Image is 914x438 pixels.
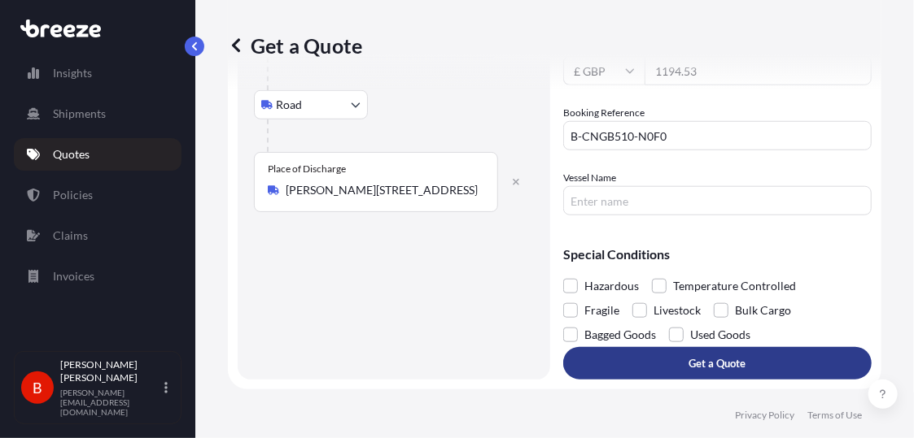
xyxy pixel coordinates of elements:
[654,298,701,323] span: Livestock
[60,388,161,417] p: [PERSON_NAME][EMAIL_ADDRESS][DOMAIN_NAME]
[735,409,794,422] a: Privacy Policy
[584,274,639,298] span: Hazardous
[276,97,302,113] span: Road
[53,65,92,81] p: Insights
[228,33,362,59] p: Get a Quote
[563,170,616,186] label: Vessel Name
[53,146,90,163] p: Quotes
[14,98,181,130] a: Shipments
[584,298,619,323] span: Fragile
[53,106,106,122] p: Shipments
[14,138,181,171] a: Quotes
[14,179,181,211] a: Policies
[563,248,872,261] p: Special Conditions
[14,260,181,293] a: Invoices
[563,121,872,150] input: Your internal reference
[268,163,346,176] div: Place of Discharge
[53,187,93,203] p: Policies
[807,409,862,422] a: Terms of Use
[689,355,746,371] p: Get a Quote
[60,358,161,384] p: [PERSON_NAME] [PERSON_NAME]
[254,90,368,119] button: Select transport
[53,228,88,244] p: Claims
[735,298,791,323] span: Bulk Cargo
[690,323,750,347] span: Used Goods
[14,57,181,89] a: Insights
[673,274,796,298] span: Temperature Controlled
[563,105,645,121] label: Booking Reference
[53,268,94,284] p: Invoices
[563,186,872,215] input: Enter name
[563,347,872,379] button: Get a Quote
[286,182,478,198] input: Place of Discharge
[14,219,181,252] a: Claims
[584,323,656,347] span: Bagged Goods
[33,379,42,396] span: B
